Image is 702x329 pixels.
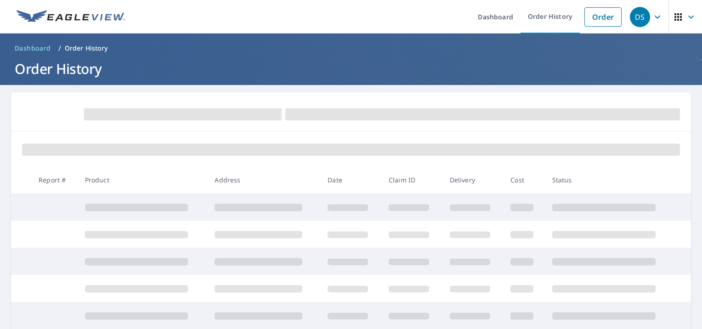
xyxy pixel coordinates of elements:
th: Date [320,166,381,193]
h1: Order History [11,59,691,78]
span: Dashboard [15,44,51,53]
th: Report # [31,166,78,193]
div: DS [630,7,650,27]
img: EV Logo [17,10,125,24]
th: Status [545,166,675,193]
nav: breadcrumb [11,41,691,56]
a: Order [584,7,622,27]
th: Claim ID [381,166,442,193]
p: Order History [65,44,108,53]
th: Cost [503,166,544,193]
th: Delivery [442,166,504,193]
li: / [58,43,61,54]
a: Dashboard [11,41,55,56]
th: Product [78,166,208,193]
th: Address [207,166,320,193]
